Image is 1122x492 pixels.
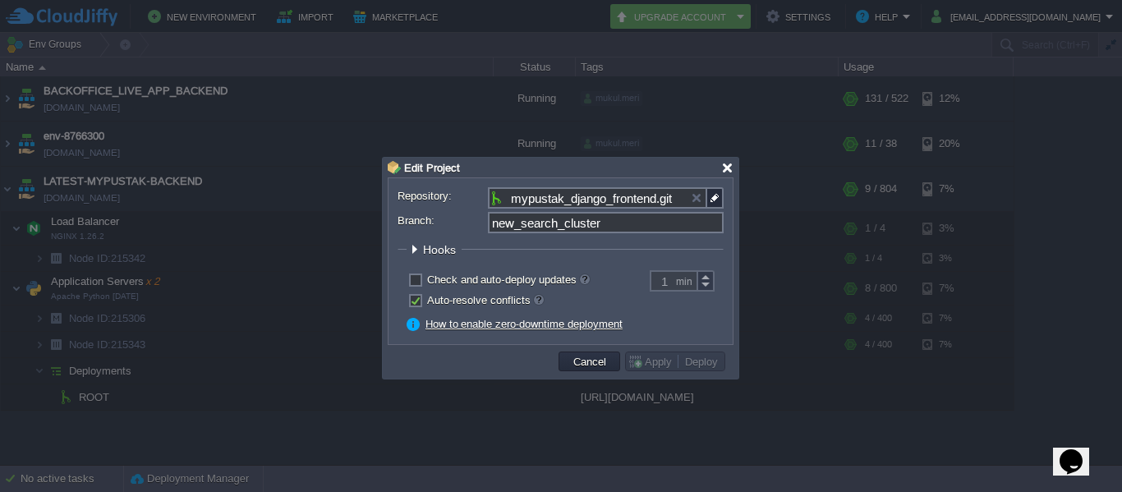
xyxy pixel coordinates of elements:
[680,354,723,369] button: Deploy
[676,271,696,291] div: min
[398,212,486,229] label: Branch:
[628,354,677,369] button: Apply
[1053,426,1106,476] iframe: chat widget
[423,243,460,256] span: Hooks
[427,294,544,306] label: Auto-resolve conflicts
[404,162,460,174] span: Edit Project
[425,318,623,330] a: How to enable zero-downtime deployment
[398,187,486,205] label: Repository:
[568,354,611,369] button: Cancel
[427,274,590,286] label: Check and auto-deploy updates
